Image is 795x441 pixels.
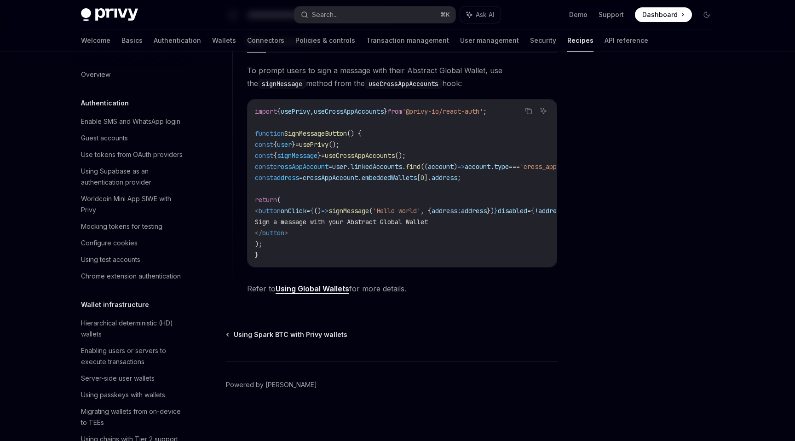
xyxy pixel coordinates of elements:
a: Using Supabase as an authentication provider [74,163,191,191]
span: (); [328,140,340,149]
a: Server-side user wallets [74,370,191,387]
span: disabled [498,207,527,215]
span: } [494,207,498,215]
span: ⌘ K [440,11,450,18]
span: const [255,140,273,149]
div: Migrating wallets from on-device to TEEs [81,406,186,428]
code: signMessage [258,79,306,89]
a: Enable SMS and WhatsApp login [74,113,191,130]
button: Copy the contents from the code block [523,105,535,117]
div: Using passkeys with wallets [81,389,165,400]
span: { [310,207,314,215]
span: Refer to for more details. [247,282,557,295]
a: Migrating wallets from on-device to TEEs [74,403,191,431]
span: import [255,107,277,116]
a: Use tokens from OAuth providers [74,146,191,163]
a: Using Global Wallets [276,284,349,294]
span: const [255,174,273,182]
span: '@privy-io/react-auth' [402,107,483,116]
span: () { [347,129,362,138]
div: Overview [81,69,110,80]
a: Dashboard [635,7,692,22]
button: Ask AI [460,6,501,23]
span: find [406,162,421,171]
div: Using test accounts [81,254,140,265]
span: [ [417,174,421,182]
span: . [490,162,494,171]
span: ; [483,107,487,116]
span: type [494,162,509,171]
span: ( [369,207,373,215]
span: from [387,107,402,116]
span: 'Hello world' [373,207,421,215]
span: ) [454,162,457,171]
span: = [321,151,325,160]
span: (); [395,151,406,160]
span: button [259,207,281,215]
span: }) [487,207,494,215]
span: address: [432,207,461,215]
a: Powered by [PERSON_NAME] [226,380,317,389]
a: Mocking tokens for testing [74,218,191,235]
span: ( [277,196,281,204]
span: < [255,207,259,215]
span: account [428,162,454,171]
span: address [461,207,487,215]
button: Ask AI [537,105,549,117]
a: Connectors [247,29,284,52]
h5: Authentication [81,98,129,109]
span: , [310,107,314,116]
span: usePrivy [299,140,328,149]
span: = [295,140,299,149]
span: } [292,140,295,149]
span: user [332,162,347,171]
span: signMessage [328,207,369,215]
span: account [465,162,490,171]
span: useCrossAppAccounts [314,107,384,116]
span: ]. [424,174,432,182]
a: API reference [605,29,648,52]
span: linkedAccounts [351,162,402,171]
span: address [273,174,299,182]
span: { [273,151,277,160]
span: => [321,207,328,215]
span: ; [457,174,461,182]
span: , { [421,207,432,215]
span: = [527,207,531,215]
span: return [255,196,277,204]
a: Wallets [212,29,236,52]
span: To prompt users to sign a message with their Abstract Global Wallet, use the method from the hook: [247,64,557,90]
span: function [255,129,284,138]
a: Configure cookies [74,235,191,251]
a: Enabling users or servers to execute transactions [74,342,191,370]
a: Policies & controls [295,29,355,52]
span: useCrossAppAccounts [325,151,395,160]
span: { [277,107,281,116]
a: Demo [569,10,588,19]
span: ); [255,240,262,248]
span: const [255,151,273,160]
span: . [347,162,351,171]
img: dark logo [81,8,138,21]
span: Sign a message with your Abstract Global Wallet [255,218,428,226]
span: { [273,140,277,149]
span: Dashboard [642,10,678,19]
a: Recipes [567,29,593,52]
a: User management [460,29,519,52]
span: = [299,174,303,182]
span: () [314,207,321,215]
a: Transaction management [366,29,449,52]
span: ! [535,207,538,215]
a: Welcome [81,29,110,52]
span: usePrivy [281,107,310,116]
span: button [262,229,284,237]
span: Ask AI [476,10,494,19]
code: useCrossAppAccounts [365,79,442,89]
span: embeddedWallets [362,174,417,182]
a: Hierarchical deterministic (HD) wallets [74,315,191,342]
div: Using Supabase as an authentication provider [81,166,186,188]
span: } [317,151,321,160]
a: Authentication [154,29,201,52]
a: Basics [121,29,143,52]
div: Use tokens from OAuth providers [81,149,183,160]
